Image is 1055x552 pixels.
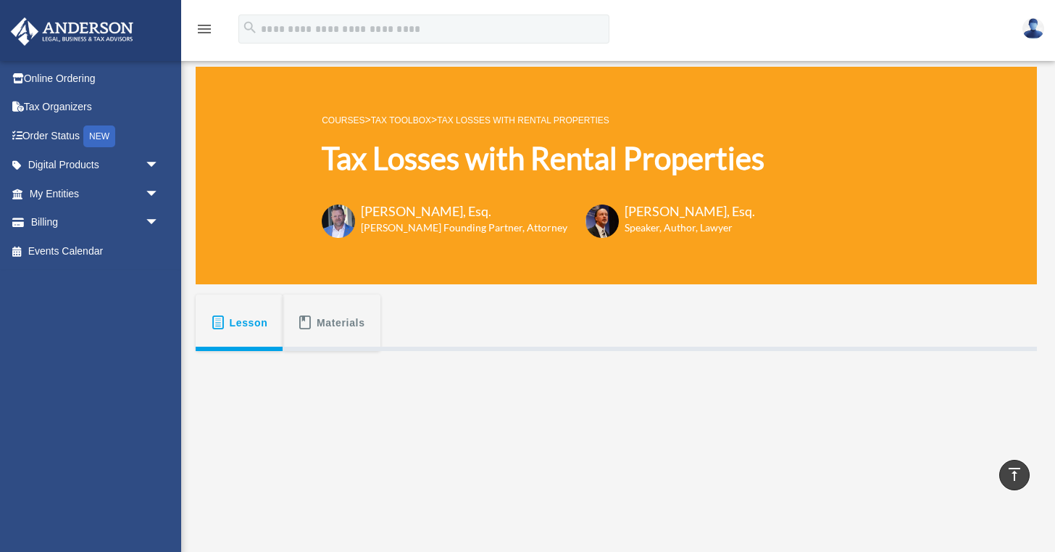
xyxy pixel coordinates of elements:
a: Events Calendar [10,236,181,265]
a: Tax Organizers [10,93,181,122]
i: search [242,20,258,36]
h6: Speaker, Author, Lawyer [625,221,737,235]
span: arrow_drop_down [145,179,174,209]
a: Tax Losses with Rental Properties [437,115,609,125]
a: My Entitiesarrow_drop_down [10,179,181,208]
a: COURSES [322,115,364,125]
div: NEW [83,125,115,147]
img: Anderson Advisors Platinum Portal [7,17,138,46]
h1: Tax Losses with Rental Properties [322,137,764,180]
p: > > [322,111,764,129]
h6: [PERSON_NAME] Founding Partner, Attorney [361,221,567,235]
i: vertical_align_top [1006,466,1023,483]
a: Digital Productsarrow_drop_down [10,151,181,180]
span: Materials [317,310,365,336]
h3: [PERSON_NAME], Esq. [625,202,755,221]
a: Order StatusNEW [10,121,181,151]
a: Billingarrow_drop_down [10,208,181,237]
span: arrow_drop_down [145,208,174,238]
a: vertical_align_top [999,460,1030,490]
a: Online Ordering [10,64,181,93]
img: Scott-Estill-Headshot.png [585,205,619,238]
img: User Pic [1022,18,1044,39]
span: Lesson [230,310,268,336]
h3: [PERSON_NAME], Esq. [361,202,567,221]
a: Tax Toolbox [371,115,431,125]
a: menu [196,25,213,38]
span: arrow_drop_down [145,151,174,181]
img: Toby-circle-head.png [322,205,355,238]
i: menu [196,20,213,38]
